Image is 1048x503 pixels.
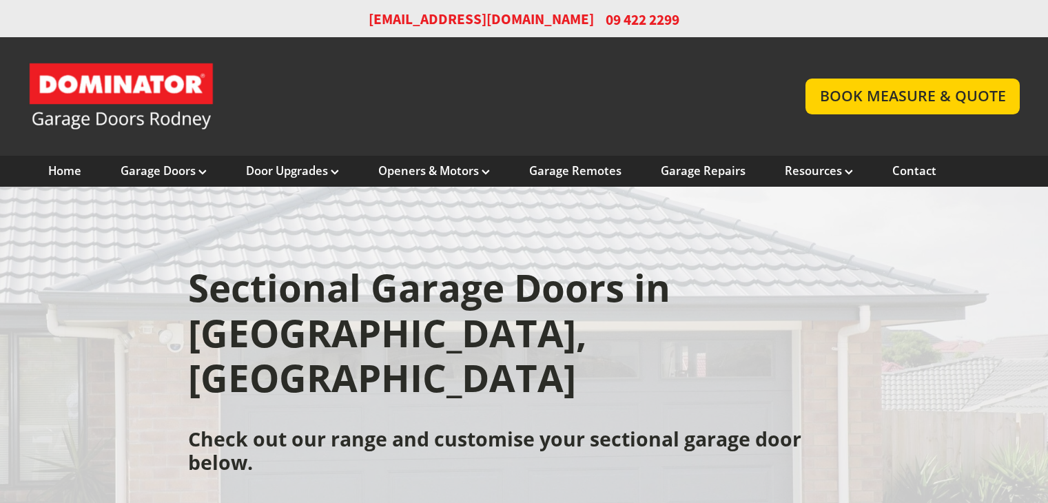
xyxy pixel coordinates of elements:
a: Contact [892,163,936,178]
strong: Check out our range and customise your sectional garage door below. [188,426,801,475]
a: Garage Remotes [529,163,621,178]
a: Openers & Motors [378,163,490,178]
h1: Sectional Garage Doors in [GEOGRAPHIC_DATA], [GEOGRAPHIC_DATA] [188,265,860,401]
span: 09 422 2299 [606,10,679,30]
a: Door Upgrades [246,163,339,178]
a: Garage Door and Secure Access Solutions homepage [28,62,778,131]
a: Home [48,163,81,178]
a: Garage Repairs [661,163,746,178]
a: BOOK MEASURE & QUOTE [805,79,1020,114]
a: Resources [785,163,853,178]
a: Garage Doors [121,163,207,178]
a: [EMAIL_ADDRESS][DOMAIN_NAME] [369,10,594,30]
